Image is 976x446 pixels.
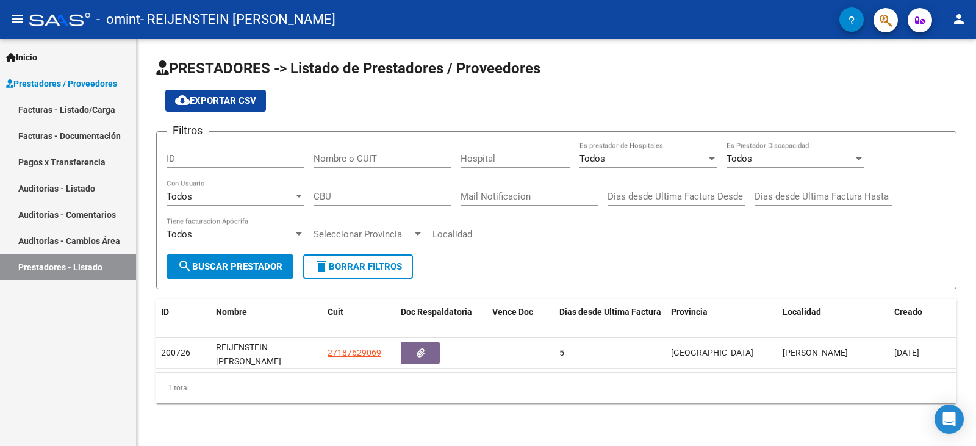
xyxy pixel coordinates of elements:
span: Localidad [783,307,821,317]
div: Open Intercom Messenger [935,405,964,434]
datatable-header-cell: Cuit [323,299,396,325]
div: REIJENSTEIN [PERSON_NAME] [216,340,318,366]
span: Todos [167,191,192,202]
mat-icon: delete [314,259,329,273]
datatable-header-cell: Nombre [211,299,323,325]
mat-icon: person [952,12,966,26]
datatable-header-cell: Dias desde Ultima Factura [554,299,666,325]
span: Dias desde Ultima Factura [559,307,661,317]
span: Todos [727,153,752,164]
span: Buscar Prestador [178,261,282,272]
span: Cuit [328,307,343,317]
span: - REIJENSTEIN [PERSON_NAME] [140,6,335,33]
span: Todos [579,153,605,164]
span: [PERSON_NAME] [783,348,848,358]
datatable-header-cell: Localidad [778,299,889,325]
span: [DATE] [894,348,919,358]
datatable-header-cell: ID [156,299,211,325]
span: Provincia [671,307,708,317]
span: 27187629069 [328,348,381,358]
span: Inicio [6,51,37,64]
h3: Filtros [167,122,209,139]
span: 200726 [161,348,190,358]
mat-icon: search [178,259,192,273]
span: Prestadores / Proveedores [6,77,117,90]
datatable-header-cell: Vence Doc [487,299,554,325]
span: Seleccionar Provincia [314,229,412,240]
datatable-header-cell: Doc Respaldatoria [396,299,487,325]
div: 1 total [156,373,956,403]
mat-icon: cloud_download [175,93,190,107]
span: Todos [167,229,192,240]
span: 5 [559,348,564,358]
span: Nombre [216,307,247,317]
span: PRESTADORES -> Listado de Prestadores / Proveedores [156,60,540,77]
span: [GEOGRAPHIC_DATA] [671,348,753,358]
span: - omint [96,6,140,33]
span: Vence Doc [492,307,533,317]
span: Creado [894,307,922,317]
span: Exportar CSV [175,95,256,106]
span: Doc Respaldatoria [401,307,472,317]
button: Buscar Prestador [167,254,293,279]
span: Borrar Filtros [314,261,402,272]
span: ID [161,307,169,317]
datatable-header-cell: Creado [889,299,956,325]
datatable-header-cell: Provincia [666,299,778,325]
button: Exportar CSV [165,90,266,112]
mat-icon: menu [10,12,24,26]
button: Borrar Filtros [303,254,413,279]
